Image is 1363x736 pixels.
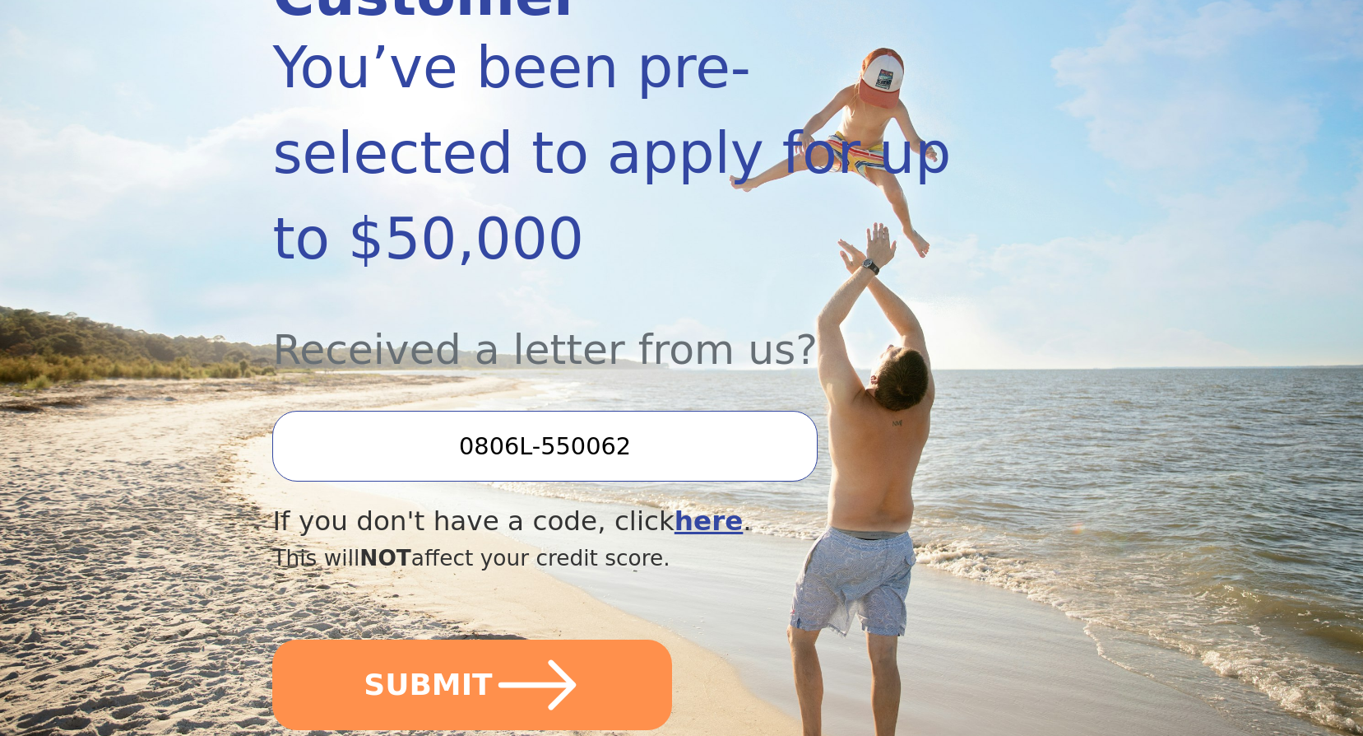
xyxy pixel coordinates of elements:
[675,505,744,537] a: here
[272,542,967,575] div: This will affect your credit score.
[272,411,817,482] input: Enter your Offer Code:
[272,640,672,730] button: SUBMIT
[272,501,967,542] div: If you don't have a code, click .
[272,282,967,381] div: Received a letter from us?
[272,25,967,282] div: You’ve been pre-selected to apply for up to $50,000
[359,545,411,571] span: NOT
